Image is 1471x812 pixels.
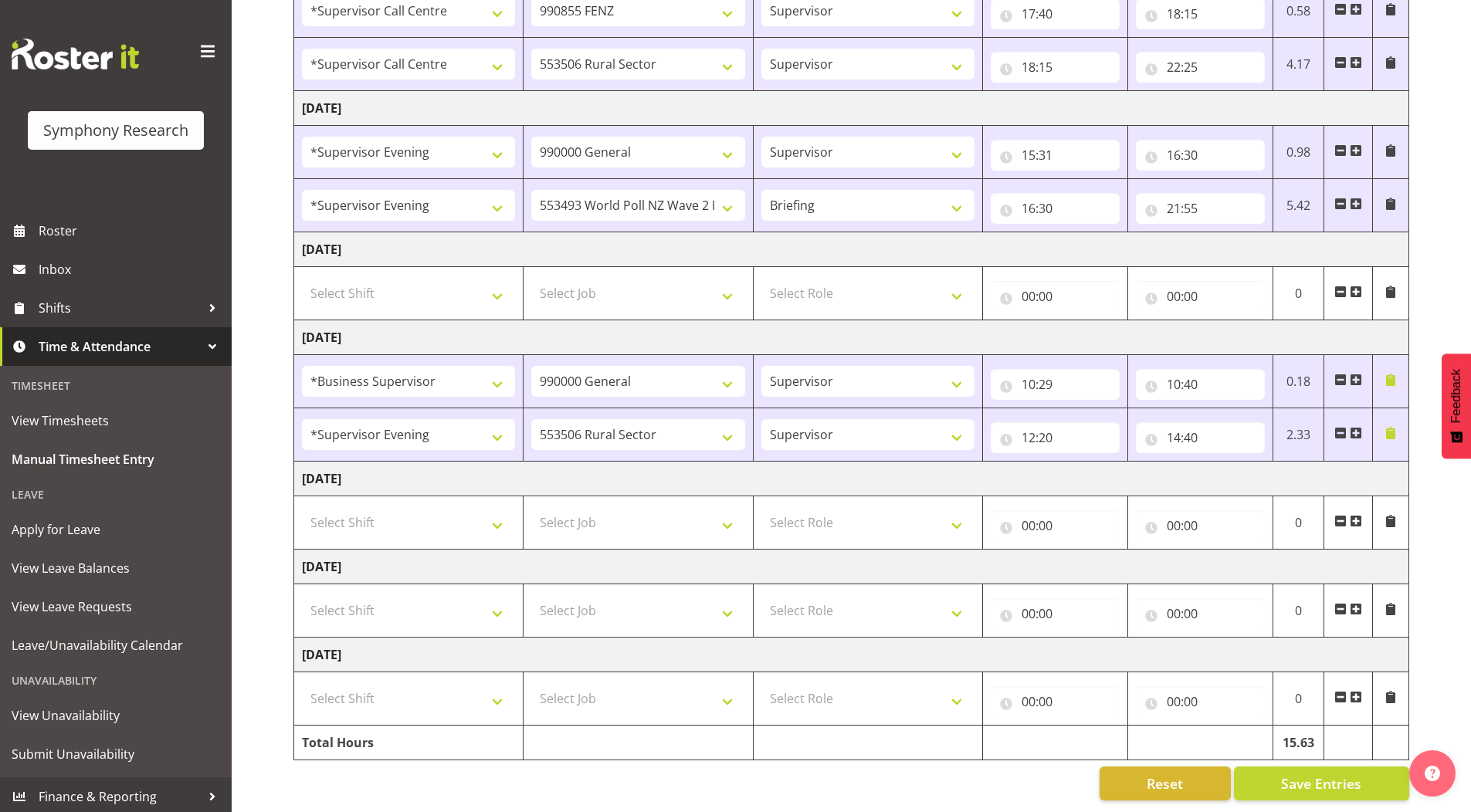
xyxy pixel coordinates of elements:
td: 0 [1273,584,1324,638]
input: Click to select... [1136,510,1265,541]
td: [DATE] [294,91,1409,126]
input: Click to select... [1136,52,1265,83]
input: Click to select... [1136,369,1265,400]
span: Submit Unavailability [12,743,220,766]
input: Click to select... [991,140,1120,171]
span: Shifts [39,296,201,320]
td: 0 [1273,672,1324,726]
td: [DATE] [294,638,1409,672]
input: Click to select... [991,510,1120,541]
input: Click to select... [1136,598,1265,629]
img: help-xxl-2.png [1425,766,1440,781]
span: Leave/Unavailability Calendar [12,634,220,657]
td: [DATE] [294,462,1409,496]
input: Click to select... [1136,193,1265,224]
span: View Unavailability [12,704,220,727]
td: 2.33 [1273,408,1324,462]
input: Click to select... [991,281,1120,312]
span: View Leave Requests [12,595,220,618]
span: Time & Attendance [39,335,201,358]
input: Click to select... [991,686,1120,717]
input: Click to select... [991,52,1120,83]
input: Click to select... [1136,281,1265,312]
span: Roster [39,219,224,242]
a: View Timesheets [4,401,228,440]
img: Rosterit website logo [12,39,139,69]
td: Total Hours [294,726,524,760]
div: Unavailability [4,665,228,696]
span: Reset [1147,773,1183,793]
input: Click to select... [991,598,1120,629]
button: Save Entries [1234,766,1409,800]
td: [DATE] [294,232,1409,267]
input: Click to select... [991,422,1120,453]
button: Feedback - Show survey [1442,354,1471,458]
a: Manual Timesheet Entry [4,440,228,479]
span: Inbox [39,258,224,281]
a: Apply for Leave [4,510,228,549]
div: Leave [4,479,228,510]
td: 4.17 [1273,38,1324,91]
span: Manual Timesheet Entry [12,448,220,471]
span: Apply for Leave [12,518,220,541]
a: View Leave Balances [4,549,228,587]
span: View Leave Balances [12,557,220,580]
td: 5.42 [1273,179,1324,232]
input: Click to select... [1136,422,1265,453]
a: View Unavailability [4,696,228,735]
span: Finance & Reporting [39,785,201,808]
button: Reset [1100,766,1231,800]
td: 15.63 [1273,726,1324,760]
td: 0 [1273,496,1324,550]
input: Click to select... [991,193,1120,224]
input: Click to select... [991,369,1120,400]
div: Timesheet [4,370,228,401]
span: Feedback [1449,369,1463,423]
span: View Timesheets [12,409,220,432]
td: 0.18 [1273,355,1324,408]
a: Leave/Unavailability Calendar [4,626,228,665]
div: Symphony Research [43,119,188,142]
a: Submit Unavailability [4,735,228,773]
span: Save Entries [1281,773,1361,793]
input: Click to select... [1136,686,1265,717]
td: [DATE] [294,550,1409,584]
td: [DATE] [294,320,1409,355]
td: 0.98 [1273,126,1324,179]
a: View Leave Requests [4,587,228,626]
input: Click to select... [1136,140,1265,171]
td: 0 [1273,267,1324,320]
